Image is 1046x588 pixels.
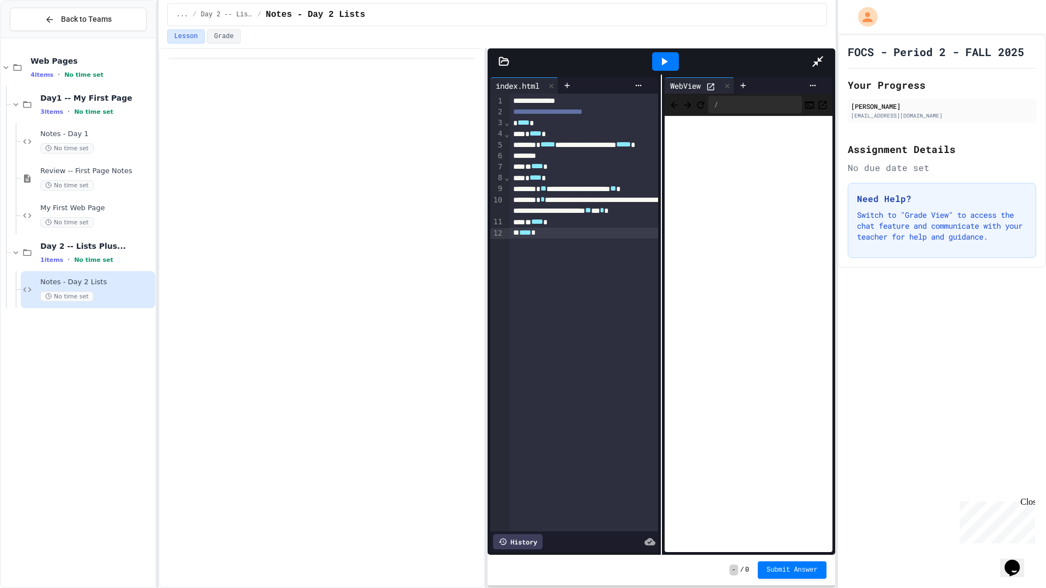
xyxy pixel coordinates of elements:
[857,192,1027,205] h3: Need Help?
[857,210,1027,242] p: Switch to "Grade View" to access the chat feature and communicate with your teacher for help and ...
[40,291,94,302] span: No time set
[490,128,504,139] div: 4
[490,195,504,217] div: 10
[504,118,509,127] span: Fold line
[695,98,706,111] button: Refresh
[40,180,94,191] span: No time set
[848,161,1036,174] div: No due date set
[767,566,818,574] span: Submit Answer
[490,217,504,228] div: 11
[490,80,545,91] div: index.html
[10,8,147,31] button: Back to Teams
[851,101,1033,111] div: [PERSON_NAME]
[504,130,509,138] span: Fold line
[68,255,70,264] span: •
[490,173,504,183] div: 8
[40,167,153,176] span: Review -- First Page Notes
[40,241,153,251] span: Day 2 -- Lists Plus...
[848,77,1036,93] h2: Your Progress
[4,4,75,69] div: Chat with us now!Close
[804,98,815,111] button: Console
[40,143,94,154] span: No time set
[40,217,94,228] span: No time set
[266,8,365,21] span: Notes - Day 2 Lists
[40,93,153,103] span: Day1 -- My First Page
[490,77,558,94] div: index.html
[40,278,153,287] span: Notes - Day 2 Lists
[504,173,509,182] span: Fold line
[68,107,70,116] span: •
[847,4,880,29] div: My Account
[729,565,738,575] span: -
[40,130,153,139] span: Notes - Day 1
[490,162,504,173] div: 7
[848,142,1036,157] h2: Assignment Details
[31,71,53,78] span: 4 items
[40,204,153,213] span: My First Web Page
[31,56,153,66] span: Web Pages
[740,566,744,574] span: /
[665,80,706,91] div: WebView
[758,561,826,579] button: Submit Answer
[490,107,504,118] div: 2
[192,10,196,19] span: /
[40,108,63,115] span: 3 items
[490,140,504,151] div: 5
[177,10,188,19] span: ...
[669,97,680,111] span: Back
[665,77,734,94] div: WebView
[207,29,241,44] button: Grade
[490,118,504,128] div: 3
[493,534,543,549] div: History
[745,566,749,574] span: 0
[1000,544,1035,577] iframe: chat widget
[490,151,504,162] div: 6
[74,256,113,264] span: No time set
[490,96,504,107] div: 1
[61,14,112,25] span: Back to Teams
[58,70,60,79] span: •
[682,97,693,111] span: Forward
[201,10,253,19] span: Day 2 -- Lists Plus...
[956,497,1035,543] iframe: chat widget
[74,108,113,115] span: No time set
[851,112,1033,120] div: [EMAIL_ADDRESS][DOMAIN_NAME]
[258,10,261,19] span: /
[848,44,1024,59] h1: FOCS - Period 2 - FALL 2025
[665,116,832,553] iframe: Web Preview
[708,96,802,113] div: /
[167,29,205,44] button: Lesson
[490,183,504,194] div: 9
[817,98,828,111] button: Open in new tab
[490,228,504,239] div: 12
[40,256,63,264] span: 1 items
[64,71,104,78] span: No time set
